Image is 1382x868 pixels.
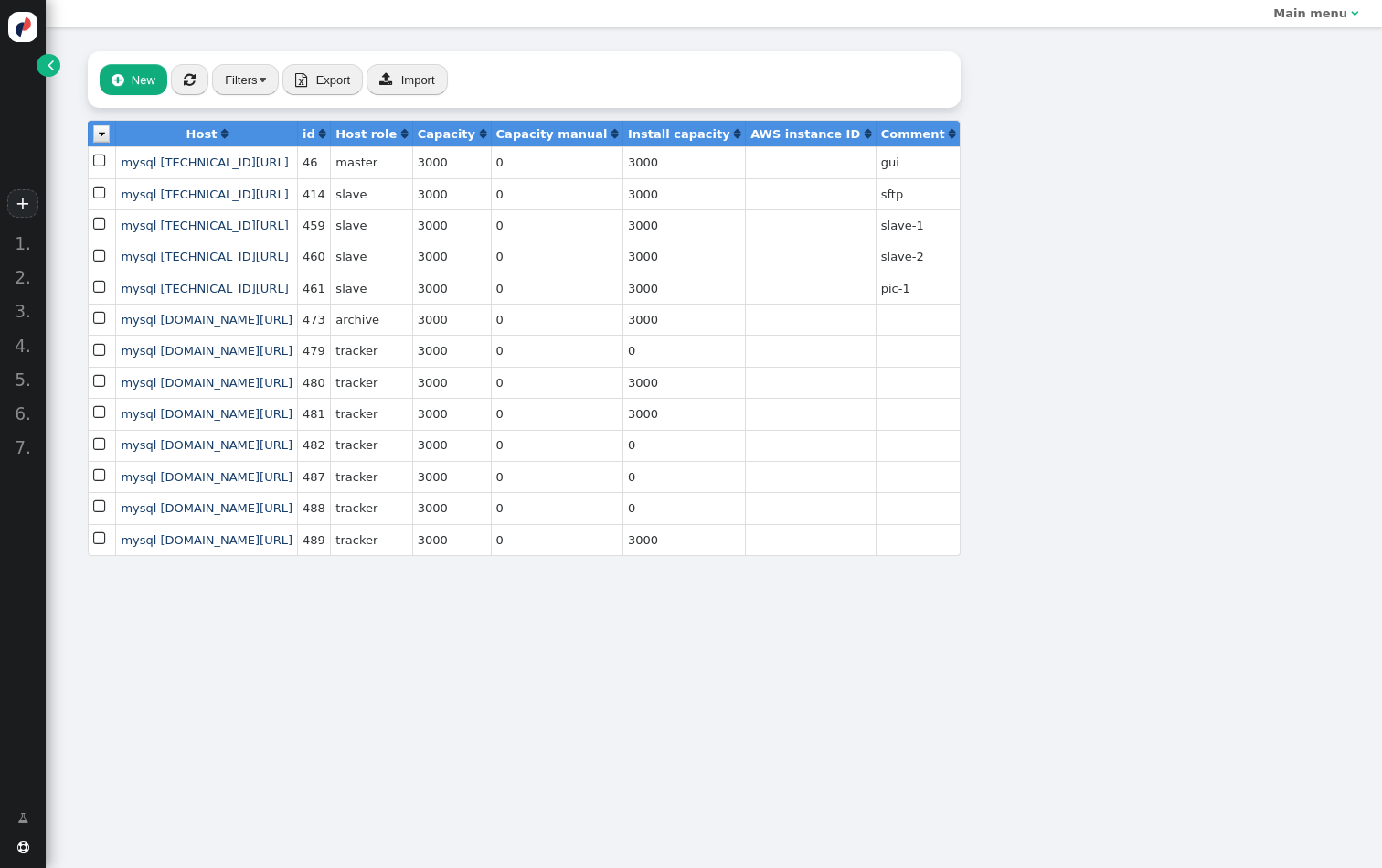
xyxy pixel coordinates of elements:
td: archive [330,304,411,335]
span:  [93,339,109,362]
a: mysql [TECHNICAL_ID][URL] [121,219,288,232]
span:  [93,307,109,330]
td: tracker [330,524,411,555]
td: 0 [491,461,622,492]
a:  [611,127,618,141]
img: trigger_black.png [260,78,266,82]
span: Click to sort [480,128,486,140]
td: 3000 [622,146,745,177]
td: 0 [491,146,622,177]
b: AWS instance ID [750,127,860,141]
a: mysql [TECHNICAL_ID][URL] [121,155,288,169]
span:  [295,73,307,87]
td: 0 [491,398,622,429]
td: 3000 [412,304,491,335]
span: Click to sort [949,128,955,140]
a: mysql [DOMAIN_NAME][URL] [121,407,292,421]
a:  [5,803,40,834]
span:  [93,182,109,205]
td: 3000 [622,209,745,241]
td: 3000 [622,304,745,335]
a:  [37,54,59,77]
a:  [319,127,325,141]
span:  [379,72,392,86]
span:  [93,528,109,551]
td: 473 [297,304,330,335]
td: 3000 [412,241,491,272]
td: sftp [876,178,960,209]
td: 3000 [622,273,745,304]
span: Click to sort [611,128,618,140]
td: 3000 [412,524,491,555]
span: mysql [DOMAIN_NAME][URL] [121,344,292,358]
td: 459 [297,209,330,241]
span:  [93,402,109,424]
a: mysql [DOMAIN_NAME][URL] [121,501,292,515]
a:  [221,127,228,141]
span: Click to sort [319,128,325,140]
td: 0 [622,430,745,461]
td: 0 [491,492,622,523]
td: 3000 [622,241,745,272]
td: 3000 [412,492,491,523]
td: 3000 [412,335,491,366]
td: master [330,146,411,177]
a: mysql [DOMAIN_NAME][URL] [121,533,292,547]
td: 3000 [412,398,491,429]
span:  [1351,7,1358,19]
td: 0 [622,461,745,492]
b: Host [186,127,218,141]
td: tracker [330,492,411,523]
td: 3000 [412,209,491,241]
a: mysql [DOMAIN_NAME][URL] [121,470,292,484]
span:  [93,465,109,488]
td: 0 [491,178,622,209]
td: 3000 [622,178,745,209]
td: 0 [491,241,622,272]
td: slave-1 [876,209,960,241]
td: 0 [491,335,622,366]
a:  [734,127,740,141]
td: 3000 [622,524,745,555]
a: mysql [DOMAIN_NAME][URL] [121,438,292,452]
button: New [100,64,167,95]
span:  [93,245,109,268]
span:  [17,841,29,853]
td: 0 [491,304,622,335]
b: Capacity [418,127,475,141]
span: Click to sort [865,128,871,140]
td: 482 [297,430,330,461]
span:  [17,809,28,828]
span: mysql [TECHNICAL_ID][URL] [121,282,288,295]
td: 3000 [412,367,491,398]
td: pic-1 [876,273,960,304]
span: Click to sort [221,128,228,140]
td: slave [330,209,411,241]
a: mysql [DOMAIN_NAME][URL] [121,313,292,327]
td: slave [330,241,411,272]
span:  [112,73,123,87]
td: 0 [491,430,622,461]
td: tracker [330,461,411,492]
td: 3000 [412,273,491,304]
a:  [865,127,871,141]
a: mysql [DOMAIN_NAME][URL] [121,376,292,390]
a:  [480,127,486,141]
span:  [48,56,54,74]
td: slave [330,178,411,209]
span:  [93,370,109,393]
td: 489 [297,524,330,555]
img: logo-icon.svg [8,12,38,42]
td: 479 [297,335,330,366]
span: Export [316,73,351,87]
td: slave-2 [876,241,960,272]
